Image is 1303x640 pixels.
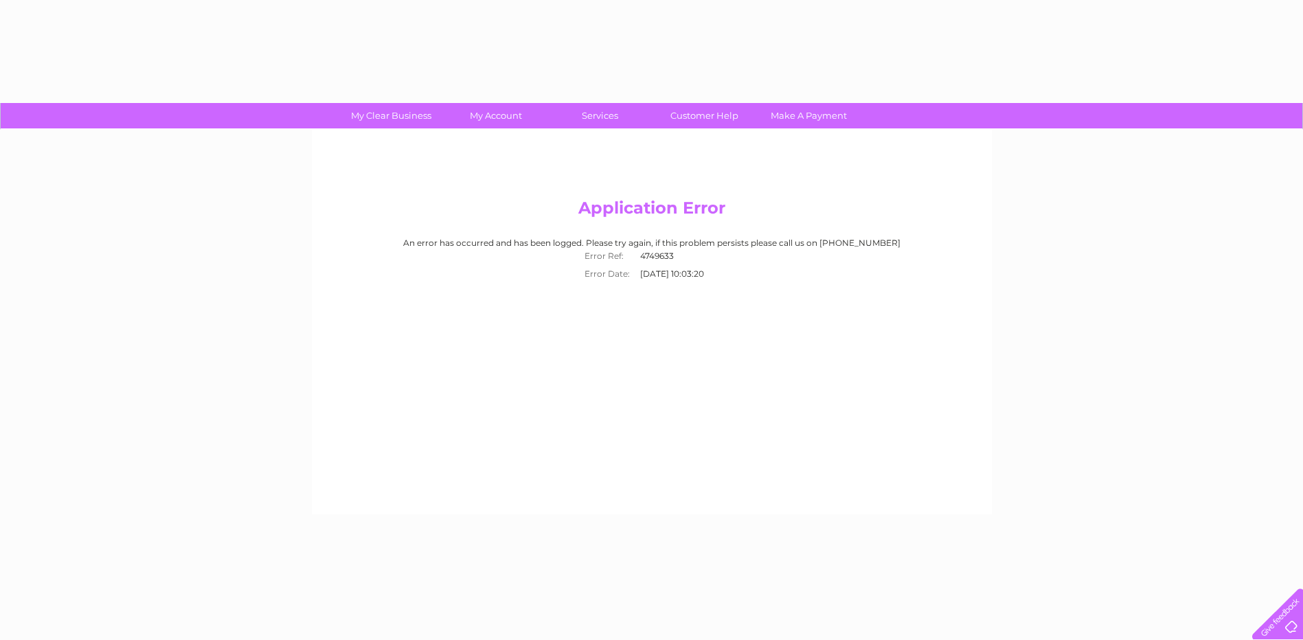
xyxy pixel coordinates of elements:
[752,103,865,128] a: Make A Payment
[543,103,657,128] a: Services
[578,247,637,265] th: Error Ref:
[325,198,979,225] h2: Application Error
[325,238,979,283] div: An error has occurred and has been logged. Please try again, if this problem persists please call...
[637,265,725,283] td: [DATE] 10:03:20
[637,247,725,265] td: 4749633
[439,103,552,128] a: My Account
[578,265,637,283] th: Error Date:
[648,103,761,128] a: Customer Help
[335,103,448,128] a: My Clear Business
